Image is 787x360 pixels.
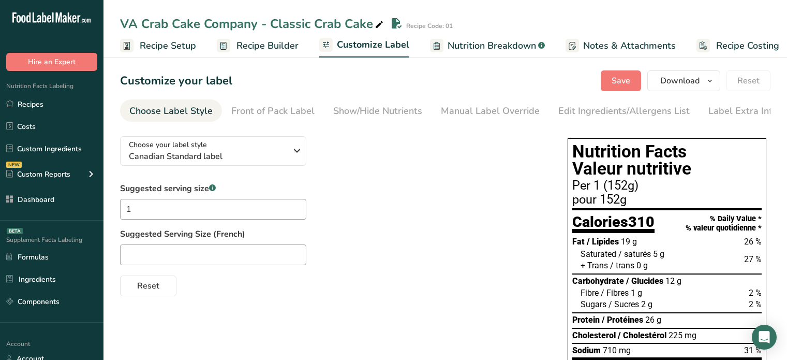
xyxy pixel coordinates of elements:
button: Download [647,70,720,91]
span: Protein [572,315,600,325]
span: Notes & Attachments [583,39,676,53]
span: Saturated [581,249,616,259]
div: Calories [572,214,655,234]
span: Recipe Costing [716,39,779,53]
span: 2 % [749,299,762,309]
label: Suggested Serving Size (French) [120,228,547,240]
span: Fat [572,237,585,247]
div: % Daily Value * % valeur quotidienne * [686,214,762,233]
div: Show/Hide Nutrients [333,104,422,118]
a: Recipe Builder [217,34,299,57]
span: Save [612,75,630,87]
span: 27 % [744,254,762,264]
a: Customize Label [319,33,409,58]
div: VA Crab Cake Company - Classic Crab Cake [120,15,385,33]
div: Front of Pack Label [231,104,315,118]
div: Open Intercom Messenger [752,325,777,350]
span: 31 % [744,345,762,355]
a: Recipe Costing [696,34,779,57]
span: / Cholestérol [618,330,666,340]
span: Cholesterol [572,330,616,340]
span: / Lipides [587,237,619,247]
span: + Trans [581,261,608,270]
span: 2 % [749,288,762,298]
div: Edit Ingredients/Allergens List [558,104,690,118]
span: Recipe Builder [236,39,299,53]
a: Notes & Attachments [566,34,676,57]
span: 19 g [621,237,637,247]
span: Sugars [581,299,606,309]
span: 12 g [665,276,681,286]
div: Choose Label Style [129,104,213,118]
span: / Fibres [601,288,629,298]
a: Nutrition Breakdown [430,34,545,57]
span: Nutrition Breakdown [448,39,536,53]
span: Choose your label style [129,139,207,150]
div: NEW [6,162,22,168]
div: Per 1 (152g) [572,180,762,192]
span: Recipe Setup [140,39,196,53]
button: Reset [726,70,770,91]
span: 26 % [744,237,762,247]
label: Suggested serving size [120,182,306,195]
button: Choose your label style Canadian Standard label [120,136,306,166]
a: Recipe Setup [120,34,196,57]
div: Recipe Code: 01 [406,21,453,31]
span: / Protéines [602,315,643,325]
button: Save [601,70,641,91]
span: 2 g [641,299,652,309]
span: 1 g [631,288,642,298]
button: Hire an Expert [6,53,97,71]
span: Customize Label [337,38,409,52]
div: Manual Label Override [441,104,540,118]
div: pour 152g [572,194,762,206]
span: 26 g [645,315,661,325]
span: 710 mg [603,345,631,355]
span: / Sucres [608,299,639,309]
div: Label Extra Info [708,104,777,118]
div: Custom Reports [6,169,70,180]
span: 5 g [653,249,664,259]
span: Carbohydrate [572,276,624,286]
span: 225 mg [669,330,696,340]
div: BETA [7,228,23,234]
span: / trans [610,261,634,270]
span: Canadian Standard label [129,150,287,163]
span: / saturés [618,249,651,259]
span: 310 [628,213,655,231]
span: / Glucides [626,276,663,286]
span: Sodium [572,345,601,355]
span: Reset [137,280,159,292]
span: Download [660,75,700,87]
span: Reset [737,75,760,87]
h1: Nutrition Facts Valeur nutritive [572,143,762,178]
h1: Customize your label [120,73,232,90]
span: 0 g [636,261,648,270]
button: Reset [120,276,176,296]
span: Fibre [581,288,599,298]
